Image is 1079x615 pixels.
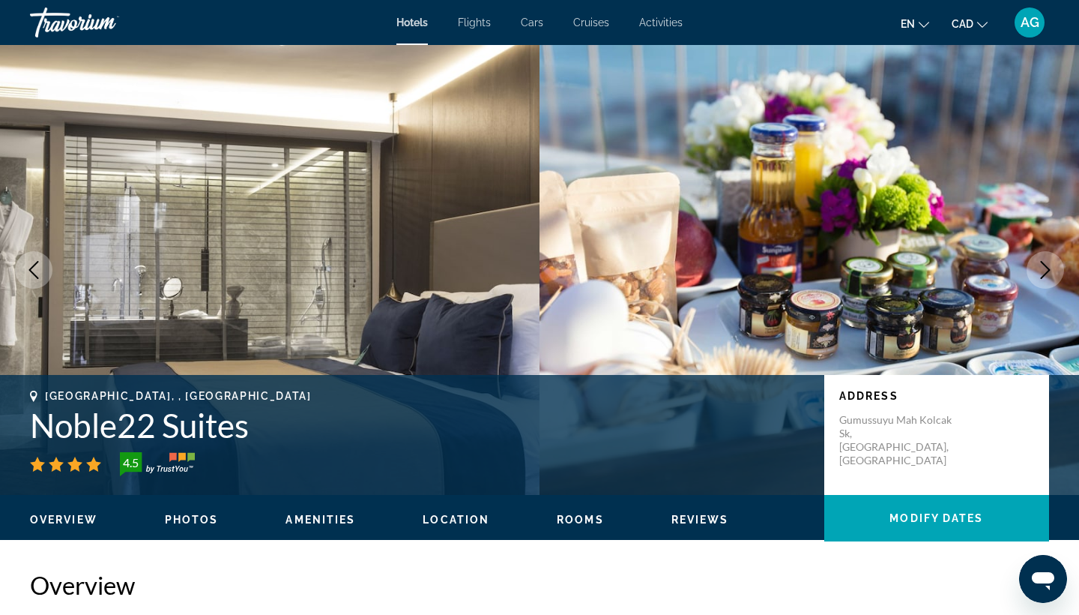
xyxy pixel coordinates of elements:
h1: Noble22 Suites [30,406,809,445]
button: Change language [901,13,929,34]
a: Activities [639,16,683,28]
a: Cruises [573,16,609,28]
p: Address [839,390,1034,402]
a: Flights [458,16,491,28]
button: Reviews [671,513,729,526]
span: Modify Dates [889,512,983,524]
button: Previous image [15,251,52,289]
span: Rooms [557,514,604,526]
span: Amenities [285,514,355,526]
button: Rooms [557,513,604,526]
button: Photos [165,513,219,526]
p: Gumussuyu Mah Kolcak Sk, [GEOGRAPHIC_DATA], [GEOGRAPHIC_DATA] [839,413,959,467]
span: Overview [30,514,97,526]
span: [GEOGRAPHIC_DATA], , [GEOGRAPHIC_DATA] [45,390,312,402]
button: User Menu [1010,7,1049,38]
button: Location [423,513,489,526]
h2: Overview [30,570,1049,600]
a: Travorium [30,3,180,42]
a: Hotels [396,16,428,28]
span: AG [1021,15,1039,30]
span: Location [423,514,489,526]
span: CAD [952,18,973,30]
button: Change currency [952,13,988,34]
span: Photos [165,514,219,526]
img: trustyou-badge-hor.svg [120,452,195,476]
button: Amenities [285,513,355,526]
button: Modify Dates [824,495,1049,541]
span: en [901,18,915,30]
a: Cars [521,16,543,28]
div: 4.5 [115,454,145,472]
iframe: Button to launch messaging window [1019,555,1067,603]
button: Overview [30,513,97,526]
span: Reviews [671,514,729,526]
button: Next image [1027,251,1064,289]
